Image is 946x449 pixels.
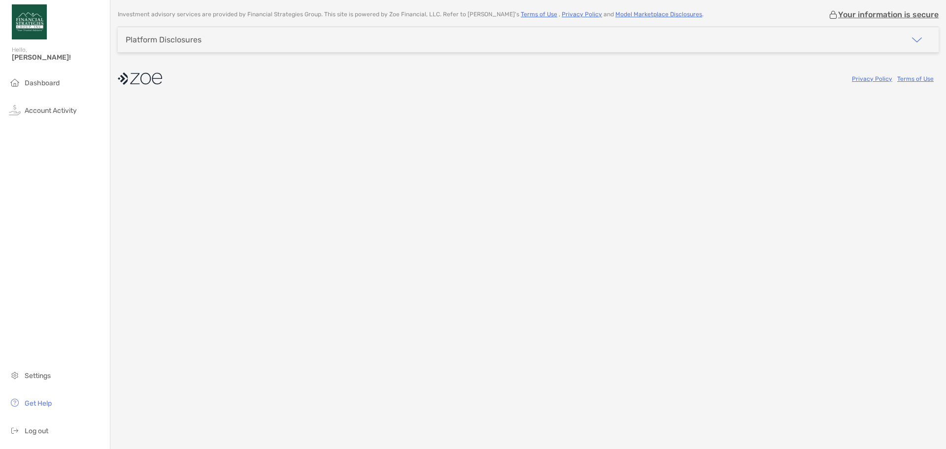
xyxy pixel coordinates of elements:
[521,11,557,18] a: Terms of Use
[9,424,21,436] img: logout icon
[9,104,21,116] img: activity icon
[12,4,47,39] img: Zoe Logo
[25,399,52,408] span: Get Help
[126,35,202,44] div: Platform Disclosures
[562,11,602,18] a: Privacy Policy
[118,11,704,18] p: Investment advisory services are provided by Financial Strategies Group . This site is powered by...
[615,11,702,18] a: Model Marketplace Disclosures
[852,75,892,82] a: Privacy Policy
[9,76,21,88] img: household icon
[25,106,77,115] span: Account Activity
[25,427,48,435] span: Log out
[25,79,60,87] span: Dashboard
[118,68,162,90] img: company logo
[25,372,51,380] span: Settings
[12,53,104,62] span: [PERSON_NAME]!
[911,34,923,46] img: icon arrow
[838,10,939,19] p: Your information is secure
[9,397,21,409] img: get-help icon
[897,75,934,82] a: Terms of Use
[9,369,21,381] img: settings icon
